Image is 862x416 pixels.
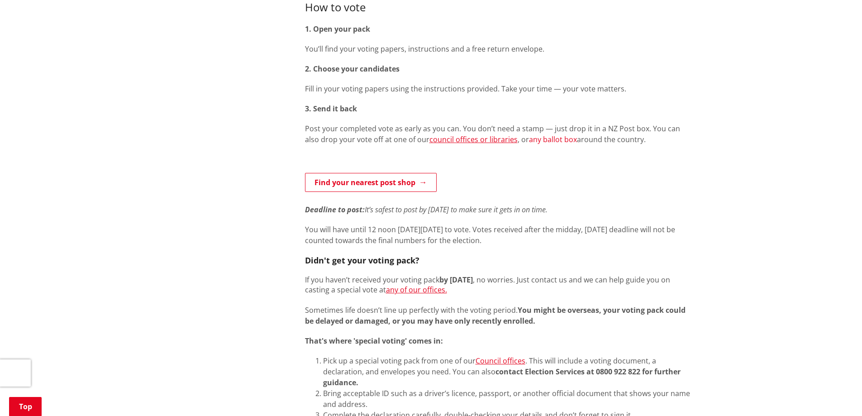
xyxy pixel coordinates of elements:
[820,378,853,411] iframe: Messenger Launcher
[305,205,365,215] em: Deadline to post:
[305,305,691,326] p: Sometimes life doesn’t line up perfectly with the voting period.
[305,64,400,74] strong: 2. Choose your candidates
[386,285,447,295] a: any of our offices.
[323,388,691,410] li: Bring acceptable ID such as a driver’s licence, passport, or another official document that shows...
[305,24,370,34] strong: 1. Open your pack
[305,44,544,54] span: You’ll find your voting papers, instructions and a free return envelope.
[305,123,691,145] p: Post your completed vote as early as you can. You don’t need a stamp — just drop it in a NZ Post ...
[323,367,681,387] strong: contact Election Services at 0800 922 822 for further guidance.
[305,305,686,326] strong: You might be overseas, your voting pack could be delayed or damaged, or you may have only recentl...
[305,173,437,192] a: Find your nearest post shop
[305,224,691,246] p: You will have until 12 noon [DATE][DATE] to vote. Votes received after the midday, [DATE] deadlin...
[365,205,548,215] em: It’s safest to post by [DATE] to make sure it gets in on time.
[529,134,577,144] a: any ballot box
[305,255,419,266] strong: Didn't get your voting pack?
[305,275,691,295] p: If you haven’t received your voting pack , no worries. Just contact us and we can help guide you ...
[305,104,357,114] strong: 3. Send it back
[305,336,443,346] strong: That's where 'special voting' comes in:
[476,356,525,366] a: Council offices
[305,83,691,94] p: Fill in your voting papers using the instructions provided. Take your time — your vote matters.
[9,397,42,416] a: Top
[323,355,691,388] li: Pick up a special voting pack from one of our . This will include a voting document, a declaratio...
[429,134,518,144] a: council offices or libraries
[439,275,473,285] strong: by [DATE]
